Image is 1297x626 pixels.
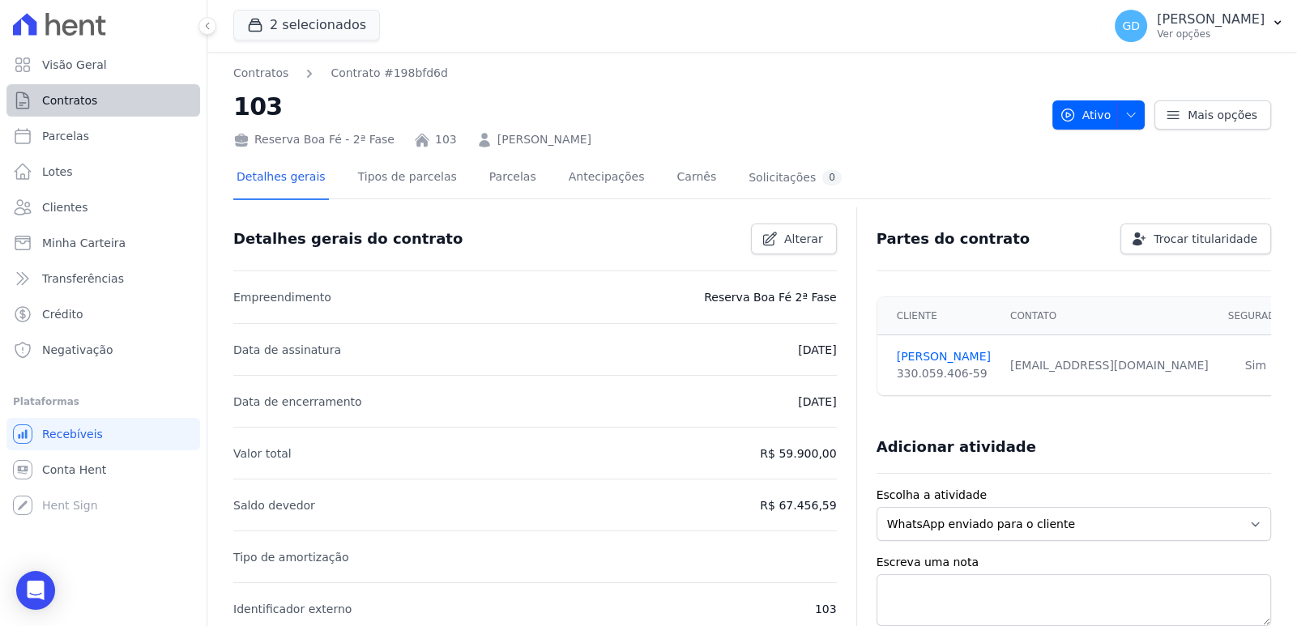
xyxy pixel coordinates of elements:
p: Data de assinatura [233,340,341,360]
span: Parcelas [42,128,89,144]
th: Segurado [1218,297,1293,335]
div: [EMAIL_ADDRESS][DOMAIN_NAME] [1010,357,1209,374]
td: Sim [1218,335,1293,396]
a: Contratos [233,65,288,82]
a: Parcelas [486,157,540,200]
span: Lotes [42,164,73,180]
a: [PERSON_NAME] [897,348,991,365]
p: Data de encerramento [233,392,362,411]
span: Trocar titularidade [1154,231,1257,247]
div: Reserva Boa Fé - 2ª Fase [233,131,395,148]
p: Tipo de amortização [233,547,349,567]
button: GD [PERSON_NAME] Ver opções [1102,3,1297,49]
a: [PERSON_NAME] [497,131,591,148]
a: Lotes [6,155,200,188]
p: Ver opções [1157,28,1265,40]
p: [DATE] [798,392,836,411]
a: Contratos [6,84,200,117]
a: Clientes [6,191,200,224]
span: Clientes [42,199,87,215]
p: Saldo devedor [233,496,315,515]
th: Cliente [877,297,1000,335]
span: Mais opções [1188,107,1257,123]
a: Parcelas [6,120,200,152]
a: Mais opções [1154,100,1271,130]
div: 330.059.406-59 [897,365,991,382]
p: R$ 67.456,59 [760,496,836,515]
h2: 103 [233,88,1039,125]
a: Transferências [6,262,200,295]
p: Identificador externo [233,599,352,619]
label: Escreva uma nota [877,554,1271,571]
div: Plataformas [13,392,194,411]
a: Conta Hent [6,454,200,486]
p: Reserva Boa Fé 2ª Fase [704,287,836,307]
button: Ativo [1052,100,1146,130]
span: Crédito [42,306,83,322]
a: Recebíveis [6,418,200,450]
p: [PERSON_NAME] [1157,11,1265,28]
h3: Adicionar atividade [877,437,1036,457]
button: 2 selecionados [233,10,380,40]
a: Carnês [673,157,719,200]
a: 103 [435,131,457,148]
p: R$ 59.900,00 [760,444,836,463]
span: Visão Geral [42,57,107,73]
a: Minha Carteira [6,227,200,259]
div: 0 [822,170,842,185]
p: 103 [815,599,837,619]
h3: Partes do contrato [877,229,1030,249]
a: Visão Geral [6,49,200,81]
a: Crédito [6,298,200,330]
a: Trocar titularidade [1120,224,1271,254]
a: Tipos de parcelas [355,157,460,200]
span: Recebíveis [42,426,103,442]
div: Solicitações [749,170,842,185]
a: Antecipações [565,157,648,200]
a: Detalhes gerais [233,157,329,200]
span: Alterar [784,231,823,247]
h3: Detalhes gerais do contrato [233,229,463,249]
span: GD [1122,20,1140,32]
span: Minha Carteira [42,235,126,251]
p: [DATE] [798,340,836,360]
th: Contato [1000,297,1218,335]
a: Solicitações0 [745,157,845,200]
a: Negativação [6,334,200,366]
nav: Breadcrumb [233,65,448,82]
div: Open Intercom Messenger [16,571,55,610]
a: Contrato #198bfd6d [331,65,448,82]
p: Empreendimento [233,287,331,307]
span: Conta Hent [42,462,106,478]
span: Ativo [1060,100,1111,130]
a: Alterar [751,224,837,254]
span: Contratos [42,92,97,109]
label: Escolha a atividade [877,487,1271,504]
nav: Breadcrumb [233,65,1039,82]
p: Valor total [233,444,292,463]
span: Transferências [42,270,124,287]
span: Negativação [42,342,113,358]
